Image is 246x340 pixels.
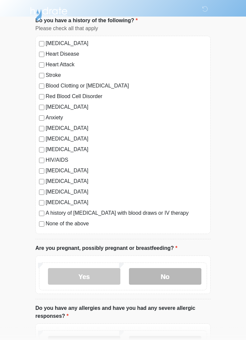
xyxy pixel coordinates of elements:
[29,5,68,22] img: Hydrate IV Bar - Scottsdale Logo
[46,82,207,90] label: Blood Clotting or [MEDICAL_DATA]
[46,146,207,154] label: [MEDICAL_DATA]
[46,72,207,80] label: Stroke
[39,147,44,153] input: [MEDICAL_DATA]
[39,179,44,185] input: [MEDICAL_DATA]
[46,220,207,228] label: None of the above
[39,73,44,79] input: Stroke
[46,125,207,133] label: [MEDICAL_DATA]
[39,52,44,57] input: Heart Disease
[46,93,207,101] label: Red Blood Cell Disorder
[39,126,44,132] input: [MEDICAL_DATA]
[46,40,207,48] label: [MEDICAL_DATA]
[39,200,44,206] input: [MEDICAL_DATA]
[46,178,207,186] label: [MEDICAL_DATA]
[39,94,44,100] input: Red Blood Cell Disorder
[48,268,120,285] label: Yes
[39,41,44,47] input: [MEDICAL_DATA]
[46,188,207,196] label: [MEDICAL_DATA]
[39,190,44,195] input: [MEDICAL_DATA]
[35,305,211,320] label: Do you have any allergies and have you had any severe allergic responses?
[39,158,44,163] input: HIV/AIDS
[46,167,207,175] label: [MEDICAL_DATA]
[39,63,44,68] input: Heart Attack
[39,169,44,174] input: [MEDICAL_DATA]
[46,199,207,207] label: [MEDICAL_DATA]
[39,211,44,216] input: A history of [MEDICAL_DATA] with blood draws or IV therapy
[39,116,44,121] input: Anxiety
[46,135,207,143] label: [MEDICAL_DATA]
[39,222,44,227] input: None of the above
[35,25,211,33] div: Please check all that apply
[46,209,207,217] label: A history of [MEDICAL_DATA] with blood draws or IV therapy
[39,137,44,142] input: [MEDICAL_DATA]
[39,84,44,89] input: Blood Clotting or [MEDICAL_DATA]
[35,245,177,253] label: Are you pregnant, possibly pregnant or breastfeeding?
[46,156,207,164] label: HIV/AIDS
[129,268,201,285] label: No
[46,114,207,122] label: Anxiety
[46,103,207,111] label: [MEDICAL_DATA]
[39,105,44,110] input: [MEDICAL_DATA]
[46,61,207,69] label: Heart Attack
[46,50,207,58] label: Heart Disease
